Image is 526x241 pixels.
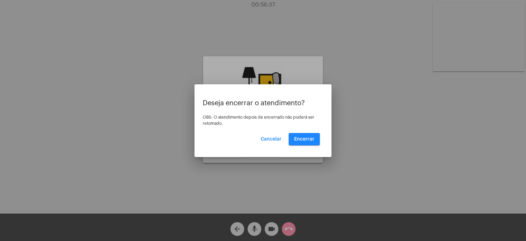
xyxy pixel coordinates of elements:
[255,133,287,145] button: Cancelar
[294,137,314,142] span: Encerrar
[203,99,323,107] p: Deseja encerrar o atendimento?
[289,133,320,145] button: Encerrar
[203,115,314,125] span: OBS: O atendimento depois de encerrado não poderá ser retomado.
[261,137,281,142] span: Cancelar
